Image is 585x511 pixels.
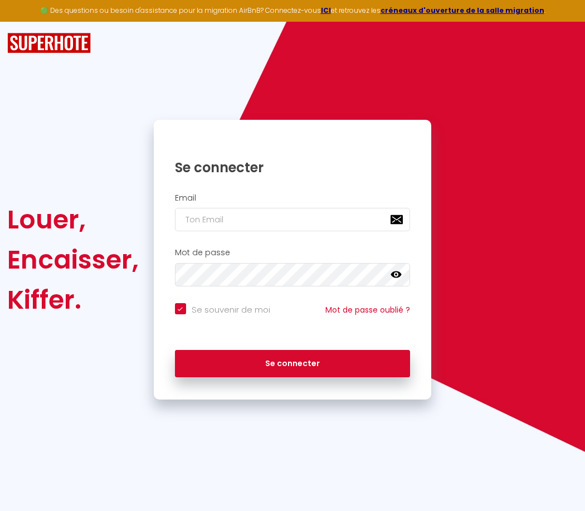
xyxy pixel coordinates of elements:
div: Kiffer. [7,280,139,320]
div: Louer, [7,199,139,240]
h1: Se connecter [175,159,411,176]
h2: Email [175,193,411,203]
a: ICI [321,6,331,15]
a: Mot de passe oublié ? [325,304,410,315]
img: SuperHote logo [7,33,91,53]
div: Encaisser, [7,240,139,280]
input: Ton Email [175,208,411,231]
button: Se connecter [175,350,411,378]
h2: Mot de passe [175,248,411,257]
a: créneaux d'ouverture de la salle migration [381,6,544,15]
